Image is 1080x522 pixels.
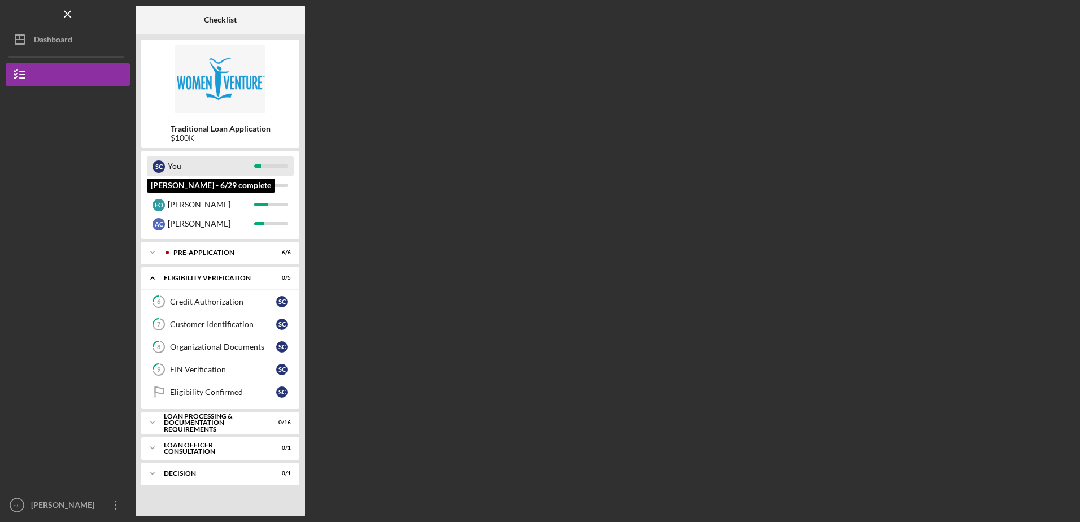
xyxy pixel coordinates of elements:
[153,199,165,211] div: E O
[170,320,276,329] div: Customer Identification
[276,341,288,353] div: S C
[271,445,291,451] div: 0 / 1
[271,275,291,281] div: 0 / 5
[276,386,288,398] div: S C
[13,502,20,508] text: SC
[153,218,165,230] div: A C
[170,388,276,397] div: Eligibility Confirmed
[157,321,161,328] tspan: 7
[164,442,263,455] div: Loan Officer Consultation
[147,381,294,403] a: Eligibility ConfirmedSC
[28,494,102,519] div: [PERSON_NAME]
[147,358,294,381] a: 9EIN VerificationSC
[164,413,263,433] div: Loan Processing & Documentation Requirements
[168,195,254,214] div: [PERSON_NAME]
[171,133,271,142] div: $100K
[153,180,165,192] div: M O
[271,249,291,256] div: 6 / 6
[170,365,276,374] div: EIN Verification
[157,298,161,306] tspan: 6
[173,249,263,256] div: Pre-Application
[168,214,254,233] div: [PERSON_NAME]
[170,297,276,306] div: Credit Authorization
[164,470,263,477] div: Decision
[147,290,294,313] a: 6Credit AuthorizationSC
[34,28,72,54] div: Dashboard
[171,124,271,133] b: Traditional Loan Application
[157,366,161,373] tspan: 9
[170,342,276,351] div: Organizational Documents
[168,176,254,195] div: [PERSON_NAME]
[204,15,237,24] b: Checklist
[276,319,288,330] div: S C
[147,336,294,358] a: 8Organizational DocumentsSC
[271,470,291,477] div: 0 / 1
[276,296,288,307] div: S C
[153,160,165,173] div: S C
[6,494,130,516] button: SC[PERSON_NAME]
[168,156,254,176] div: You
[157,343,160,351] tspan: 8
[276,364,288,375] div: S C
[164,275,263,281] div: Eligibility Verification
[271,419,291,426] div: 0 / 16
[141,45,299,113] img: Product logo
[147,313,294,336] a: 7Customer IdentificationSC
[6,28,130,51] button: Dashboard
